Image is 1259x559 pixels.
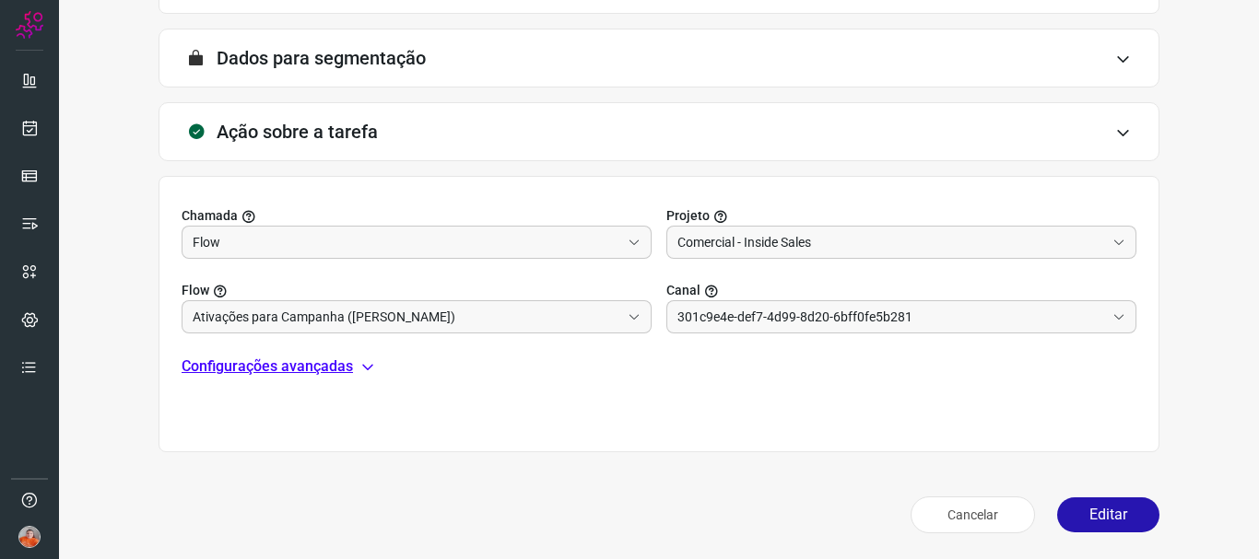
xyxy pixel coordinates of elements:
[217,47,426,69] h3: Dados para segmentação
[182,281,209,300] span: Flow
[677,227,1105,258] input: Selecionar projeto
[666,281,700,300] span: Canal
[18,526,41,548] img: 681ab8f685b66ca57f3a660e5c1a98a7.jpeg
[1057,497,1159,532] button: Editar
[193,227,620,258] input: Selecionar projeto
[677,301,1105,332] input: Selecione um canal
[217,121,378,143] h3: Ação sobre a tarefa
[182,206,238,226] span: Chamada
[666,206,710,226] span: Projeto
[193,301,620,332] input: Você precisa criar/selecionar um Projeto.
[911,496,1035,533] button: Cancelar
[16,11,43,39] img: Logo
[182,355,353,378] p: Configurações avançadas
